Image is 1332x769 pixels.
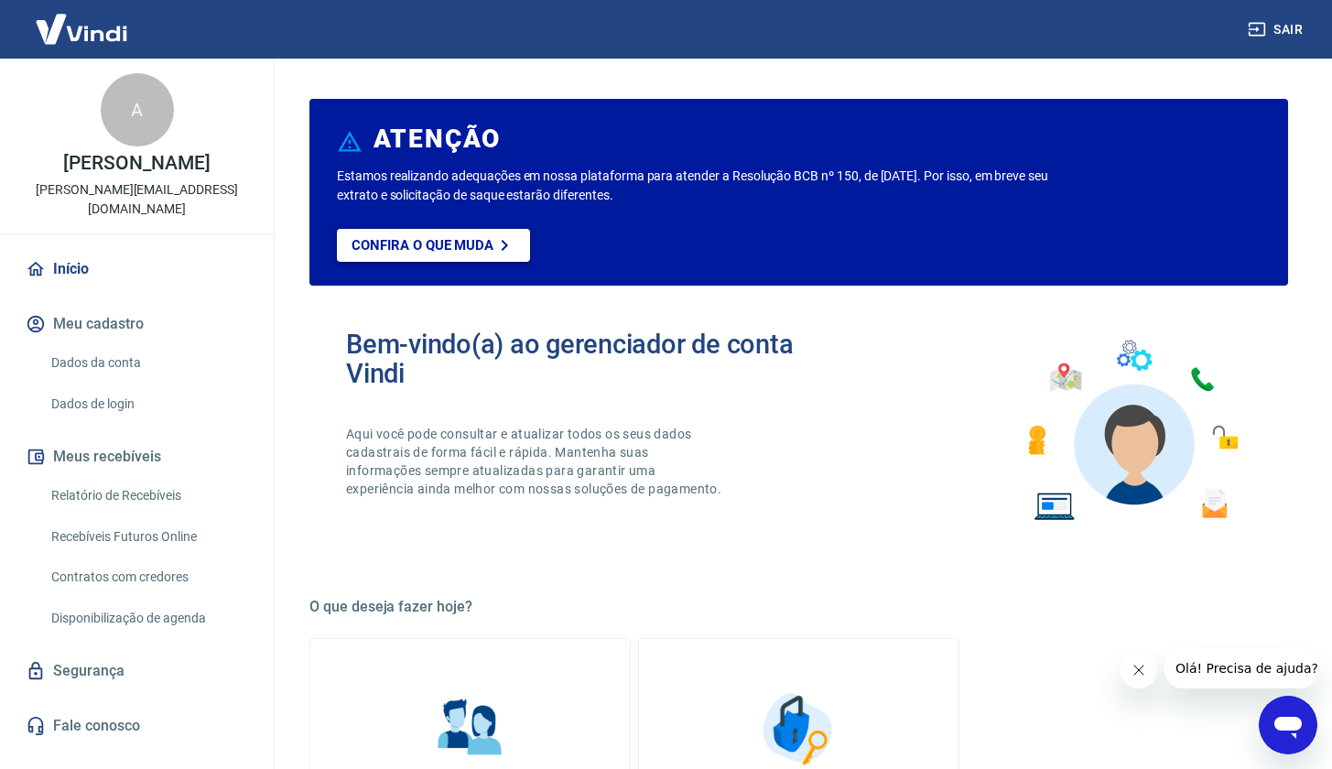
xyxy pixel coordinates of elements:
[1121,652,1157,688] iframe: Fechar mensagem
[22,437,252,477] button: Meus recebíveis
[309,598,1288,616] h5: O que deseja fazer hoje?
[44,600,252,637] a: Disponibilização de agenda
[1012,330,1251,532] img: Imagem de um avatar masculino com diversos icones exemplificando as funcionalidades do gerenciado...
[22,304,252,344] button: Meu cadastro
[44,518,252,556] a: Recebíveis Futuros Online
[22,249,252,289] a: Início
[63,154,210,173] p: [PERSON_NAME]
[101,73,174,146] div: A
[352,237,493,254] p: Confira o que muda
[22,651,252,691] a: Segurança
[44,385,252,423] a: Dados de login
[22,1,141,57] img: Vindi
[11,13,154,27] span: Olá! Precisa de ajuda?
[337,167,1076,205] p: Estamos realizando adequações em nossa plataforma para atender a Resolução BCB nº 150, de [DATE]....
[374,130,501,148] h6: ATENÇÃO
[44,344,252,382] a: Dados da conta
[1259,696,1317,754] iframe: Botão para abrir a janela de mensagens
[346,425,725,498] p: Aqui você pode consultar e atualizar todos os seus dados cadastrais de forma fácil e rápida. Mant...
[337,229,530,262] a: Confira o que muda
[15,180,259,219] p: [PERSON_NAME][EMAIL_ADDRESS][DOMAIN_NAME]
[44,477,252,514] a: Relatório de Recebíveis
[44,558,252,596] a: Contratos com credores
[1244,13,1310,47] button: Sair
[346,330,799,388] h2: Bem-vindo(a) ao gerenciador de conta Vindi
[22,706,252,746] a: Fale conosco
[1164,648,1317,688] iframe: Mensagem da empresa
